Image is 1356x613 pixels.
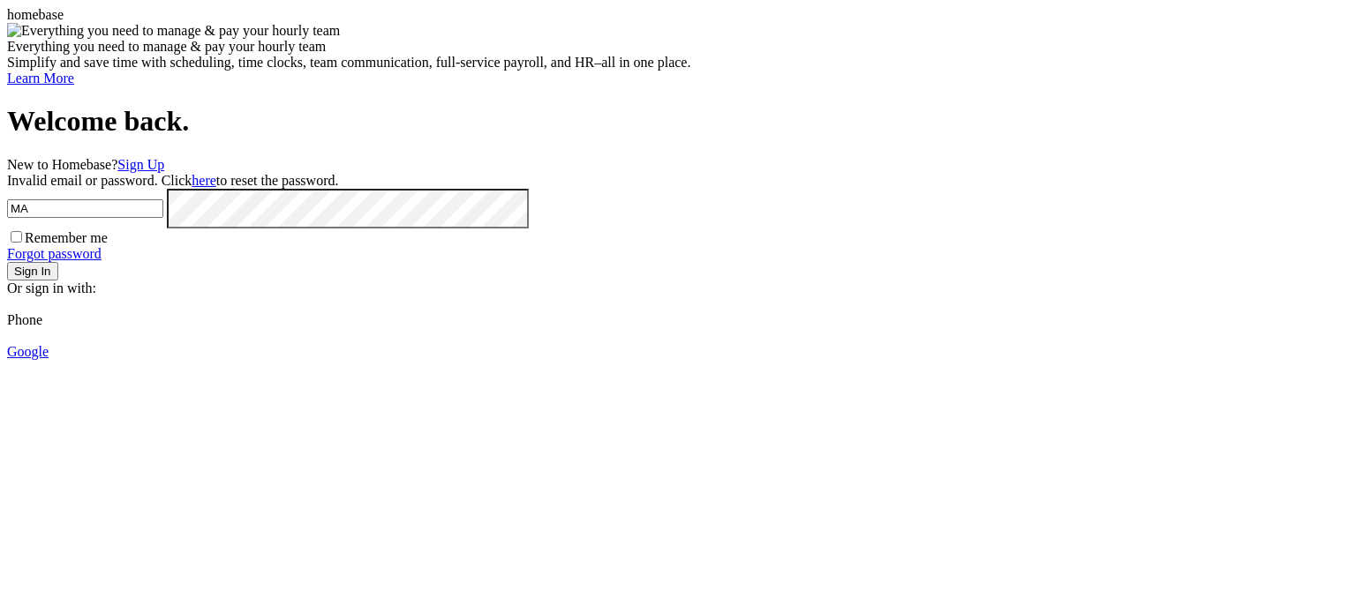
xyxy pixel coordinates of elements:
[7,71,74,86] a: Learn More
[117,157,164,172] a: Sign Up
[7,39,1349,55] div: Everything you need to manage & pay your hourly team
[7,105,1349,138] h1: Welcome back.
[192,173,216,188] a: here
[7,312,42,327] span: Phone
[11,231,22,243] input: Remember me
[7,246,102,261] a: Forgot password
[7,173,338,188] span: Invalid email or password. Click to reset the password.
[7,23,340,39] img: Everything you need to manage & pay your hourly team
[7,344,49,359] a: Google
[7,230,108,245] label: Remember me
[7,55,1349,71] div: Simplify and save time with scheduling, time clocks, team communication, full-service payroll, an...
[7,7,1349,23] div: homebase
[7,280,1349,296] div: Or sign in with:
[7,360,8,361] img: seg
[7,157,1349,173] div: New to Homebase?
[7,262,58,280] button: Sign In
[7,199,163,218] input: Email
